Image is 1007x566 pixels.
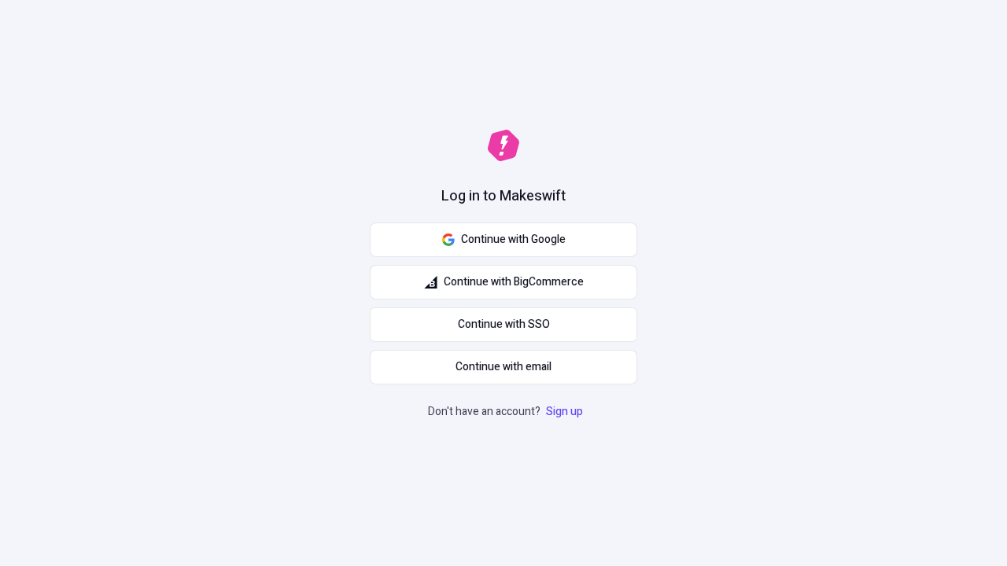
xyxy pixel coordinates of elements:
span: Continue with Google [461,231,566,248]
p: Don't have an account? [428,403,586,421]
h1: Log in to Makeswift [441,186,566,207]
a: Continue with SSO [370,307,637,342]
button: Continue with Google [370,222,637,257]
button: Continue with BigCommerce [370,265,637,300]
button: Continue with email [370,350,637,384]
span: Continue with BigCommerce [444,274,584,291]
a: Sign up [543,403,586,420]
span: Continue with email [456,358,551,376]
